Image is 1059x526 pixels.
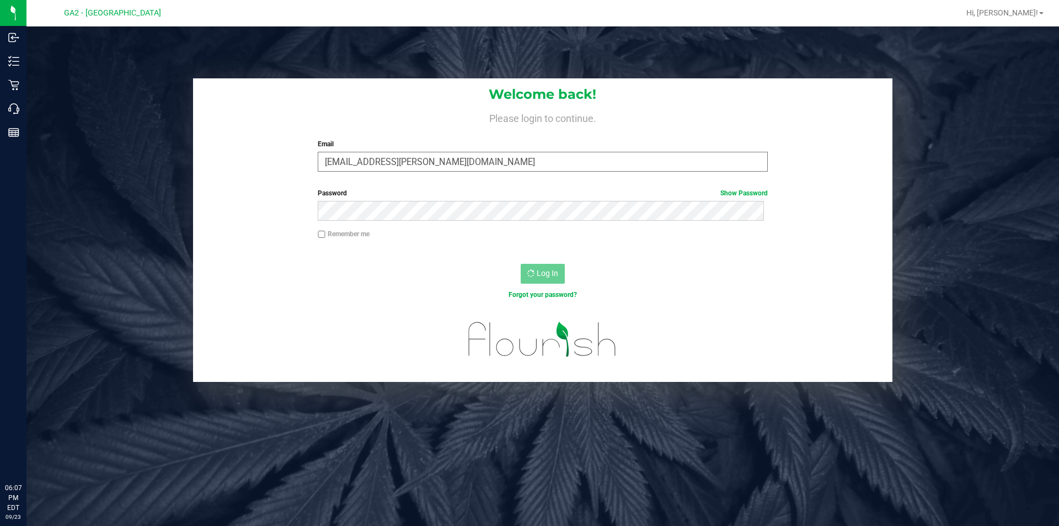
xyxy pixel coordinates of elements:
span: Password [318,189,347,197]
inline-svg: Reports [8,127,19,138]
span: GA2 - [GEOGRAPHIC_DATA] [64,8,161,18]
inline-svg: Retail [8,79,19,91]
span: Log In [537,269,558,278]
img: flourish_logo.svg [455,311,630,368]
label: Remember me [318,229,370,239]
h4: Please login to continue. [193,110,892,124]
a: Show Password [720,189,768,197]
h1: Welcome back! [193,87,892,102]
p: 06:07 PM EDT [5,483,22,513]
input: Remember me [318,231,325,238]
inline-svg: Inventory [8,56,19,67]
inline-svg: Inbound [8,32,19,43]
button: Log In [521,264,565,284]
inline-svg: Call Center [8,103,19,114]
p: 09/23 [5,513,22,521]
label: Email [318,139,767,149]
span: Hi, [PERSON_NAME]! [966,8,1038,17]
a: Forgot your password? [509,291,577,299]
